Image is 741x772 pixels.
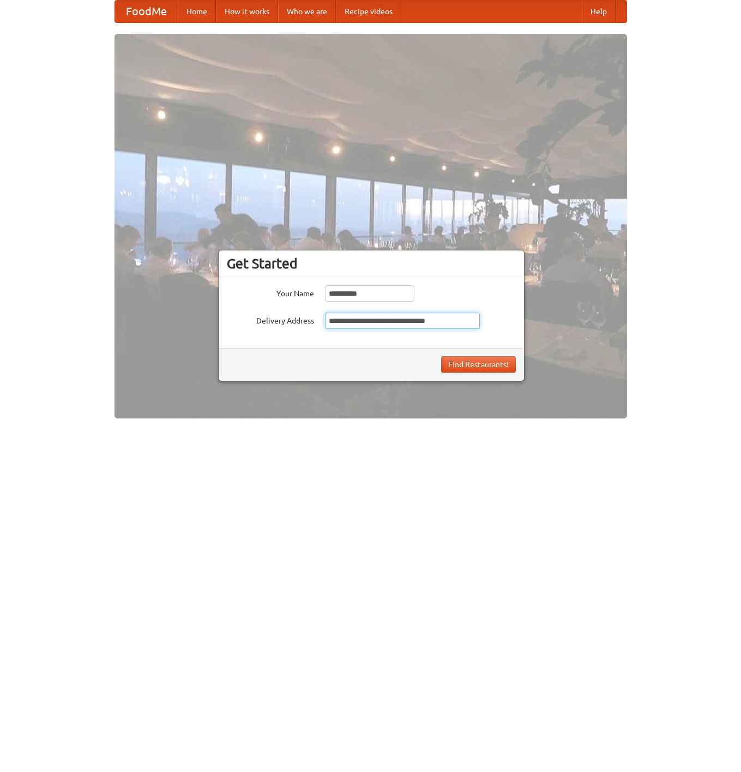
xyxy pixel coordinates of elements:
button: Find Restaurants! [441,356,516,373]
a: FoodMe [115,1,178,22]
a: Who we are [278,1,336,22]
a: How it works [216,1,278,22]
label: Your Name [227,285,314,299]
a: Help [582,1,616,22]
label: Delivery Address [227,313,314,326]
a: Home [178,1,216,22]
a: Recipe videos [336,1,401,22]
h3: Get Started [227,255,516,272]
